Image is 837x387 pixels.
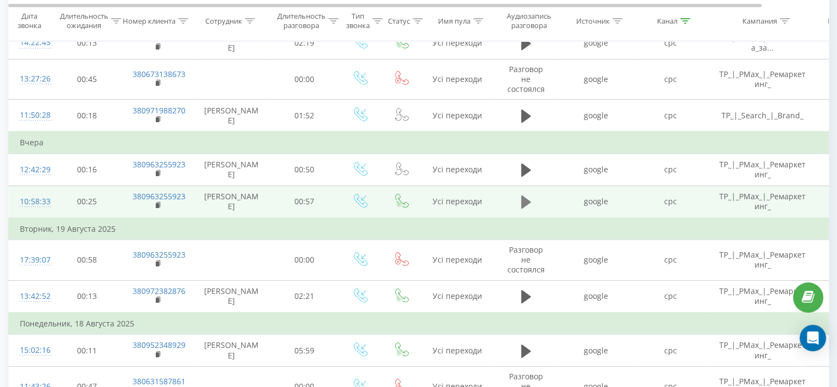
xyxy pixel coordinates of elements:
div: Тип звонка [346,12,370,30]
td: [PERSON_NAME] [193,100,270,132]
span: Разговор не состоялся [507,244,545,275]
td: [PERSON_NAME] [193,280,270,313]
td: 00:57 [270,186,339,218]
td: 05:59 [270,335,339,367]
span: TP_|_PMax_|_Меблін_на_за... [719,32,806,53]
td: TP_|_PMax_|_Ремаркетинг_ [708,335,818,367]
td: Усі переходи [422,280,493,313]
td: cpc [633,154,708,186]
div: 10:58:33 [20,191,42,212]
td: TP_|_PMax_|_Ремаркетинг_ [708,240,818,281]
td: 02:21 [270,280,339,313]
td: 00:45 [53,59,122,100]
td: Усі переходи [422,59,493,100]
td: 00:00 [270,59,339,100]
td: google [559,335,633,367]
td: [PERSON_NAME] [193,335,270,367]
td: google [559,240,633,281]
div: 14:22:45 [20,32,42,53]
a: 380673138673 [133,69,185,79]
td: google [559,186,633,218]
td: [PERSON_NAME] [193,27,270,59]
div: Длительность ожидания [60,12,108,30]
td: Усі переходи [422,27,493,59]
td: google [559,280,633,313]
td: cpc [633,186,708,218]
td: Усі переходи [422,154,493,186]
td: google [559,154,633,186]
td: 00:16 [53,154,122,186]
div: 13:42:52 [20,286,42,307]
td: cpc [633,335,708,367]
div: 12:42:29 [20,159,42,181]
div: Кампания [742,16,777,25]
td: 00:13 [53,27,122,59]
td: [PERSON_NAME] [193,186,270,218]
div: Open Intercom Messenger [800,325,826,351]
td: cpc [633,100,708,132]
td: TP_|_PMax_|_Ремаркетинг_ [708,154,818,186]
div: 13:27:26 [20,68,42,90]
td: TP_|_PMax_|_Ремаркетинг_ [708,59,818,100]
td: 00:00 [270,240,339,281]
a: 380963255923 [133,249,185,260]
td: 00:13 [53,280,122,313]
td: Усі переходи [422,335,493,367]
a: 380963255923 [133,159,185,170]
div: Номер клиента [123,16,176,25]
div: Аудиозапись разговора [502,12,556,30]
div: Статус [388,16,410,25]
td: 00:50 [270,154,339,186]
td: 00:11 [53,335,122,367]
a: 380971988270 [133,105,185,116]
span: Разговор не состоялся [507,64,545,94]
div: Канал [657,16,677,25]
td: TP_|_PMax_|_Ремаркетинг_ [708,186,818,218]
a: 380972382876 [133,286,185,296]
td: TP_|_Search_|_Brand_ [708,100,818,132]
td: google [559,100,633,132]
td: 01:52 [270,100,339,132]
div: Имя пула [438,16,471,25]
div: Источник [576,16,610,25]
td: TP_|_PMax_|_Ремаркетинг_ [708,280,818,313]
td: cpc [633,59,708,100]
td: 02:19 [270,27,339,59]
td: Усі переходи [422,100,493,132]
td: cpc [633,240,708,281]
td: 00:25 [53,186,122,218]
td: Усі переходи [422,186,493,218]
div: Длительность разговора [277,12,326,30]
div: 17:39:07 [20,249,42,271]
a: 380974363118 [133,32,185,43]
td: google [559,59,633,100]
div: Дата звонка [9,12,50,30]
td: 00:58 [53,240,122,281]
td: [PERSON_NAME] [193,154,270,186]
a: 380952348929 [133,340,185,350]
div: Сотрудник [205,16,242,25]
td: cpc [633,280,708,313]
a: 380963255923 [133,191,185,201]
div: 11:50:28 [20,105,42,126]
td: google [559,27,633,59]
td: Усі переходи [422,240,493,281]
td: cpc [633,27,708,59]
td: 00:18 [53,100,122,132]
a: 380631587861 [133,376,185,386]
div: 15:02:16 [20,340,42,361]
